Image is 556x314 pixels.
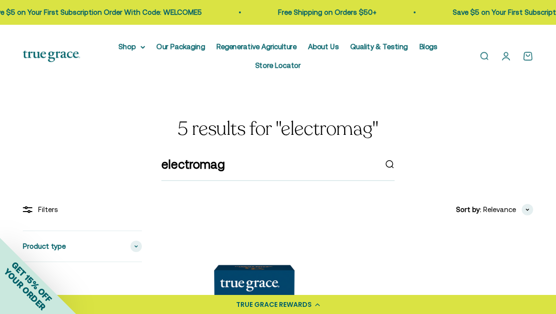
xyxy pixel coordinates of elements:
p: Save $5 on Your First Subscription Order With Code: WELCOME5 [31,7,244,18]
input: Search [161,154,377,174]
div: Filters [23,204,142,215]
a: Store Locator [255,61,301,70]
summary: Product type [23,231,142,262]
button: Relevance [483,204,533,215]
a: Free Shipping on Orders $50+ [320,8,419,16]
h1: 5 results for "electromag" [23,118,533,139]
a: Our Packaging [157,42,205,51]
summary: Shop [119,41,145,52]
a: Blogs [419,42,437,51]
div: TRUE GRACE REWARDS [236,300,312,310]
a: About Us [308,42,339,51]
a: Regenerative Agriculture [217,42,297,51]
a: Quality & Testing [350,42,408,51]
span: Sort by: [456,204,481,215]
span: GET 15% OFF [10,260,54,304]
span: YOUR ORDER [2,266,48,312]
span: Relevance [483,204,516,215]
